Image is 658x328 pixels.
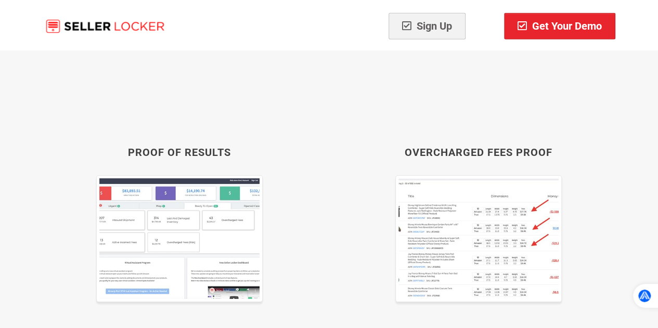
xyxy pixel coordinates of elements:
a: Get Your Demo [504,13,615,40]
span: Get Your Demo [518,20,602,32]
a: Sign Up [389,13,466,40]
img: Overcharged-Fees---Seller-Locker-Case-Studies.jpg [395,175,562,302]
b: Overcharged fees proof [405,146,552,159]
span: Sign Up [402,20,452,32]
img: Account-Results-Proof---Seller-Locker.jpg [96,175,263,302]
b: Proof of Results [128,146,231,159]
iframe: Drift Widget Chat Controller [606,276,646,316]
